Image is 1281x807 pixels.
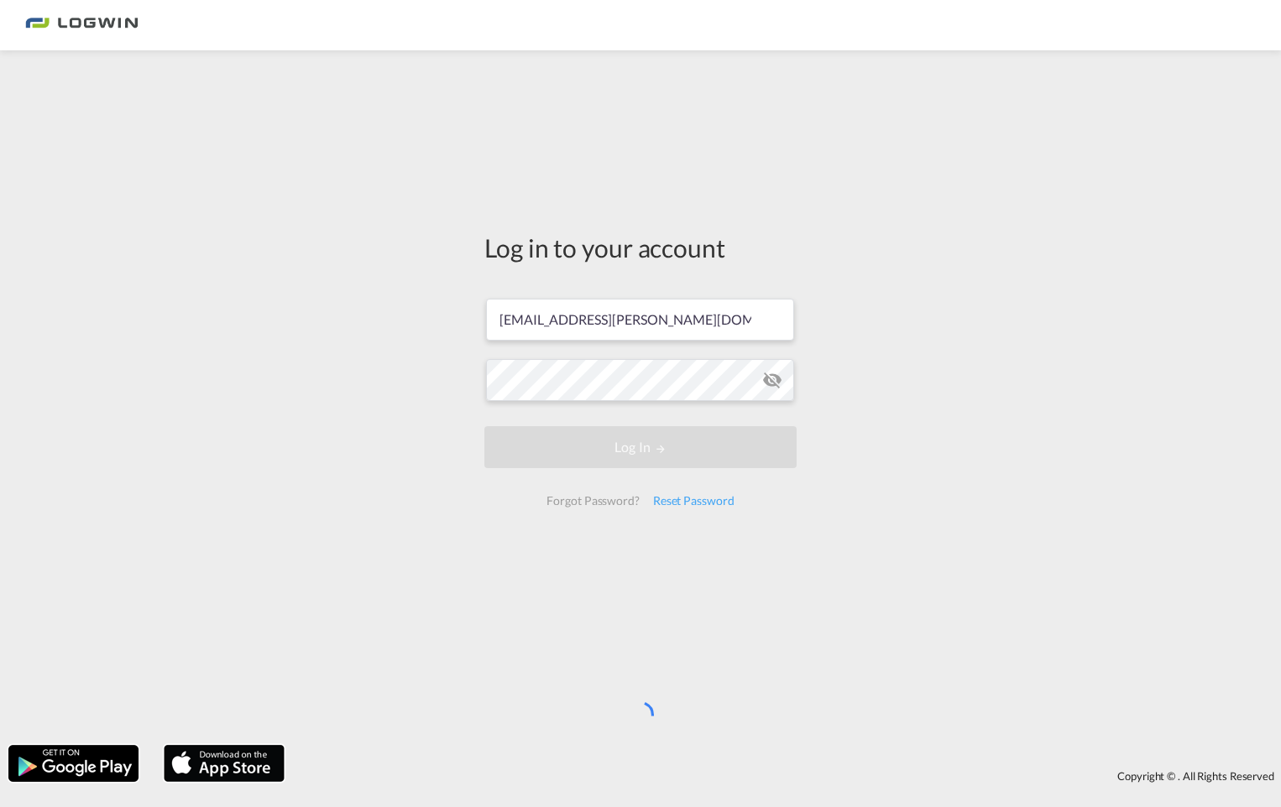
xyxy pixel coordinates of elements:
[540,486,646,516] div: Forgot Password?
[484,230,797,265] div: Log in to your account
[486,299,794,341] input: Enter email/phone number
[293,762,1281,790] div: Copyright © . All Rights Reserved
[762,370,782,390] md-icon: icon-eye-off
[484,426,797,468] button: LOGIN
[646,486,741,516] div: Reset Password
[162,743,286,784] img: apple.png
[7,743,140,784] img: google.png
[25,7,139,44] img: bc73a0e0d8c111efacd525e4c8ad7d32.png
